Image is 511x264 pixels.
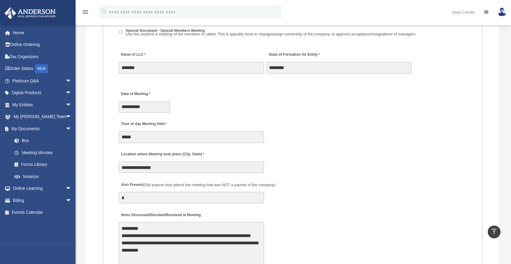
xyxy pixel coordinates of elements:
span: arrow_drop_down [66,123,78,135]
label: Special Document - Special Members Meeting [124,28,418,38]
a: Digital Productsarrow_drop_down [4,87,81,99]
a: My Entitiesarrow_drop_down [4,99,81,111]
a: Events Calendar [4,206,81,219]
label: Location where Meeting took place (City, State) [119,150,206,159]
span: arrow_drop_down [66,75,78,87]
i: menu [82,8,89,16]
label: Items Discussed/Decided/Resolved at Meeting [119,211,202,219]
img: Anderson Advisors Platinum Portal [3,7,57,19]
span: arrow_drop_down [66,87,78,99]
a: Notarize [8,170,81,183]
a: vertical_align_top [488,226,500,238]
span: arrow_drop_down [66,194,78,207]
label: Name of LLC [119,51,147,59]
a: Meeting Minutes [8,147,78,159]
a: My Documentsarrow_drop_down [4,123,81,135]
img: User Pic [497,8,506,16]
span: (Did anyone else attend the meeting that was NOT a partner of the company) [143,182,275,187]
div: NEW [35,64,48,73]
a: Order StatusNEW [4,63,81,75]
a: Box [8,135,81,147]
label: Time of day Meeting Held [119,120,176,128]
a: Billingarrow_drop_down [4,194,81,206]
a: Online Ordering [4,39,81,51]
label: Date of Meeting [119,90,176,98]
a: Home [4,27,81,39]
span: arrow_drop_down [66,183,78,195]
span: Use this anytime a meeting of the members is called. This is typically done to change/assign owne... [126,32,416,36]
a: My [PERSON_NAME] Teamarrow_drop_down [4,111,81,123]
a: Platinum Q&Aarrow_drop_down [4,75,81,87]
span: arrow_drop_down [66,99,78,111]
a: Forms Library [8,159,81,171]
a: menu [82,11,89,16]
span: arrow_drop_down [66,111,78,123]
label: Also Present [119,180,277,189]
i: vertical_align_top [490,228,498,235]
a: Online Learningarrow_drop_down [4,183,81,195]
label: State of Formation for Entity [266,51,321,59]
i: search [101,8,108,15]
a: Tax Organizers [4,51,81,63]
